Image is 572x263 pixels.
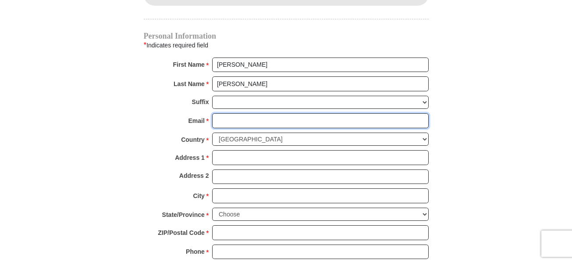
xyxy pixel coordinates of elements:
[174,78,205,90] strong: Last Name
[144,40,429,51] div: Indicates required field
[192,96,209,108] strong: Suffix
[175,151,205,164] strong: Address 1
[188,115,205,127] strong: Email
[144,32,429,40] h4: Personal Information
[179,169,209,182] strong: Address 2
[162,209,205,221] strong: State/Province
[181,133,205,146] strong: Country
[193,190,204,202] strong: City
[173,58,205,71] strong: First Name
[186,245,205,258] strong: Phone
[158,227,205,239] strong: ZIP/Postal Code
